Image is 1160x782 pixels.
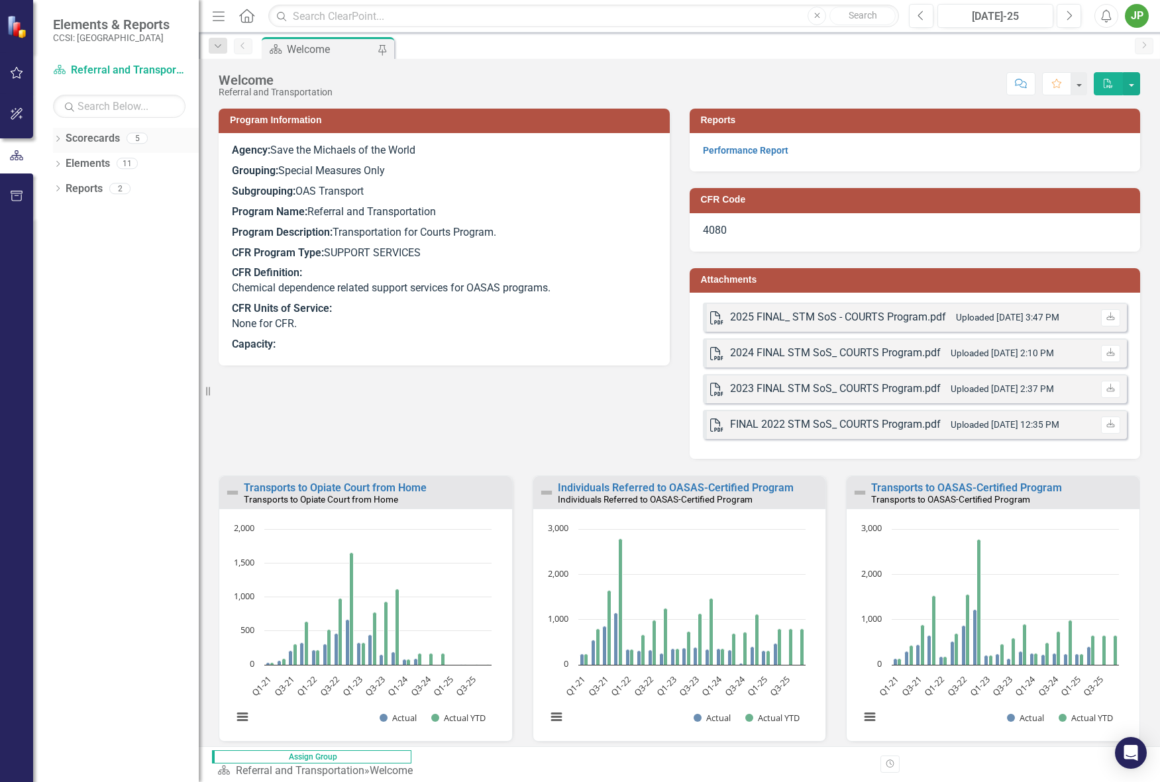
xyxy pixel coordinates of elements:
[631,673,655,698] text: Q3-22
[1125,4,1149,28] button: JP
[861,708,879,726] button: View chart menu, Chart
[384,601,388,665] path: Q3-23, 927. Actual YTD.
[429,653,433,665] path: Q3-24, 175. Actual YTD.
[232,164,278,177] strong: Grouping:
[951,348,1054,358] small: Uploaded [DATE] 2:10 PM
[730,346,941,361] div: 2024 FINAL STM SoS_ COURTS Program.pdf
[1075,654,1079,665] path: Q1-25, 248. Actual.
[898,658,902,665] path: Q1-21, 142. Actual YTD.
[373,612,377,665] path: Q2-23, 777. Actual YTD.
[1030,653,1034,665] path: Q1-24, 255. Actual.
[562,673,587,698] text: Q1-21
[232,205,307,218] strong: Program Name:
[268,5,899,28] input: Search ClearPoint...
[431,673,455,698] text: Q1-25
[53,17,170,32] span: Elements & Reports
[905,651,909,665] path: Q2-21, 296. Actual.
[380,712,417,724] button: Show Actual
[66,181,103,197] a: Reports
[368,634,372,665] path: Q2-23, 448. Actual.
[53,32,170,43] small: CCSI: [GEOGRAPHIC_DATA]
[1045,642,1049,665] path: Q2-24, 488. Actual YTD.
[386,673,411,698] text: Q1-24
[250,658,254,669] text: 0
[629,649,633,665] path: Q1-22, 345. Actual YTD.
[871,481,1062,494] a: Transports to OASAS-Certified Program
[460,664,462,665] path: Q2-25, 5. Actual.
[739,663,743,665] path: Q3-24, 33. Actual.
[350,552,354,665] path: Q4-22, 1,652. Actual YTD.
[441,653,445,665] path: Q4-24, 175. Actual YTD.
[1053,653,1057,665] path: Q3-24, 251. Actual.
[750,646,754,665] path: Q4-24, 396. Actual.
[558,481,794,494] a: Individuals Referred to OASAS-Certified Program
[951,383,1054,394] small: Uploaded [DATE] 2:37 PM
[300,642,304,665] path: Q4-21, 330. Actual.
[1059,712,1114,724] button: Show Actual YTD
[407,659,411,665] path: Q1-24, 85. Actual YTD.
[340,673,364,698] text: Q1-23
[694,712,731,724] button: Show Actual
[217,763,418,779] div: »
[1013,673,1038,698] text: Q1-24
[731,633,735,665] path: Q2-24, 691. Actual YTD.
[951,641,955,665] path: Q2-22, 517. Actual.
[766,650,770,665] path: Q1-25, 319. Actual YTD.
[686,631,690,665] path: Q2-23, 739. Actual YTD.
[701,115,1134,125] h3: Reports
[977,539,981,665] path: Q4-22, 2,779. Actual YTD.
[226,522,498,738] svg: Interactive chart
[418,653,422,665] path: Q2-24, 175. Actual YTD.
[346,619,350,665] path: Q4-22, 667. Actual.
[675,648,679,665] path: Q1-23, 363. Actual YTD.
[225,485,240,501] img: Not Defined
[395,589,399,665] path: Q4-23, 1,118. Actual YTD.
[1020,712,1044,724] text: Actual
[602,626,606,665] path: Q3-21, 853. Actual.
[323,644,327,665] path: Q2-22, 306. Actual.
[853,522,1133,738] div: Chart. Highcharts interactive chart.
[966,594,970,665] path: Q3-22, 1,559. Actual YTD.
[584,654,588,665] path: Q1-21, 239. Actual YTD.
[659,653,663,665] path: Q4-22, 255. Actual.
[951,419,1059,430] small: Uploaded [DATE] 12:35 PM
[234,556,254,568] text: 1,500
[701,275,1134,285] h3: Attachments
[1007,712,1044,724] button: Show Actual
[548,522,568,534] text: 3,000
[761,650,765,665] path: Q1-25, 319. Actual.
[613,612,617,665] path: Q4-21, 1,145. Actual.
[244,494,398,505] small: Transports to Opiate Court from Home
[705,649,709,665] path: Q4-23, 347. Actual.
[249,673,274,698] text: Q1-21
[317,673,342,698] text: Q3-22
[800,628,804,665] path: Q4-25, 796. Actual YTD.
[266,662,270,665] path: Q1-21, 33. Actual.
[540,522,812,738] svg: Interactive chart
[294,673,319,698] text: Q1-22
[403,659,407,665] path: Q1-24, 85. Actual.
[727,650,731,665] path: Q2-24, 335. Actual.
[232,266,302,279] strong: CFR Definition:
[703,145,788,156] a: Performance Report
[539,485,554,501] img: Not Defined
[1087,646,1091,665] path: Q2-25, 403. Actual.
[1091,635,1095,665] path: Q2-25, 651. Actual YTD.
[641,634,645,665] path: Q2-22, 659. Actual YTD.
[1058,673,1082,698] text: Q1-25
[1057,631,1061,665] path: Q3-24, 739. Actual YTD.
[693,647,697,665] path: Q3-23, 391. Actual.
[362,673,387,698] text: Q3-23
[232,144,270,156] strong: Agency:
[758,712,800,724] text: Actual YTD
[967,673,992,698] text: Q1-23
[945,673,969,698] text: Q3-22
[1115,737,1147,769] div: Open Intercom Messenger
[7,15,30,38] img: ClearPoint Strategy
[1035,673,1061,698] text: Q3-24
[709,598,713,665] path: Q4-23, 1,477. Actual YTD.
[408,673,433,698] text: Q3-24
[380,654,384,665] path: Q3-23, 150. Actual.
[232,185,295,197] strong: Subgrouping:
[652,620,656,665] path: Q3-22, 991. Actual YTD.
